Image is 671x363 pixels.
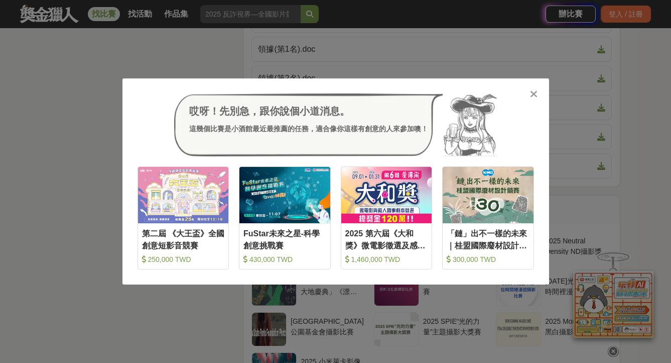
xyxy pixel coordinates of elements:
[243,254,326,264] div: 430,000 TWD
[138,166,229,269] a: Cover Image第二屆 《大王盃》全國創意短影音競賽 250,000 TWD
[345,254,428,264] div: 1,460,000 TWD
[239,166,331,269] a: Cover ImageFuStar未來之星-科學創意挑戰賽 430,000 TWD
[189,104,428,119] div: 哎呀！先別急，跟你說個小道消息。
[189,124,428,134] div: 這幾個比賽是小酒館最近最推薦的任務，適合像你這樣有創意的人來參加噢！
[447,228,529,250] div: 「鏈」出不一樣的未來｜桂盟國際廢材設計競賽
[341,166,433,269] a: Cover Image2025 第六屆《大和獎》微電影徵選及感人實事分享 1,460,000 TWD
[442,166,534,269] a: Cover Image「鏈」出不一樣的未來｜桂盟國際廢材設計競賽 300,000 TWD
[239,167,330,223] img: Cover Image
[142,254,225,264] div: 250,000 TWD
[142,228,225,250] div: 第二屆 《大王盃》全國創意短影音競賽
[138,167,229,223] img: Cover Image
[345,228,428,250] div: 2025 第六屆《大和獎》微電影徵選及感人實事分享
[447,254,529,264] div: 300,000 TWD
[443,167,533,223] img: Cover Image
[341,167,432,223] img: Cover Image
[243,228,326,250] div: FuStar未來之星-科學創意挑戰賽
[443,94,497,157] img: Avatar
